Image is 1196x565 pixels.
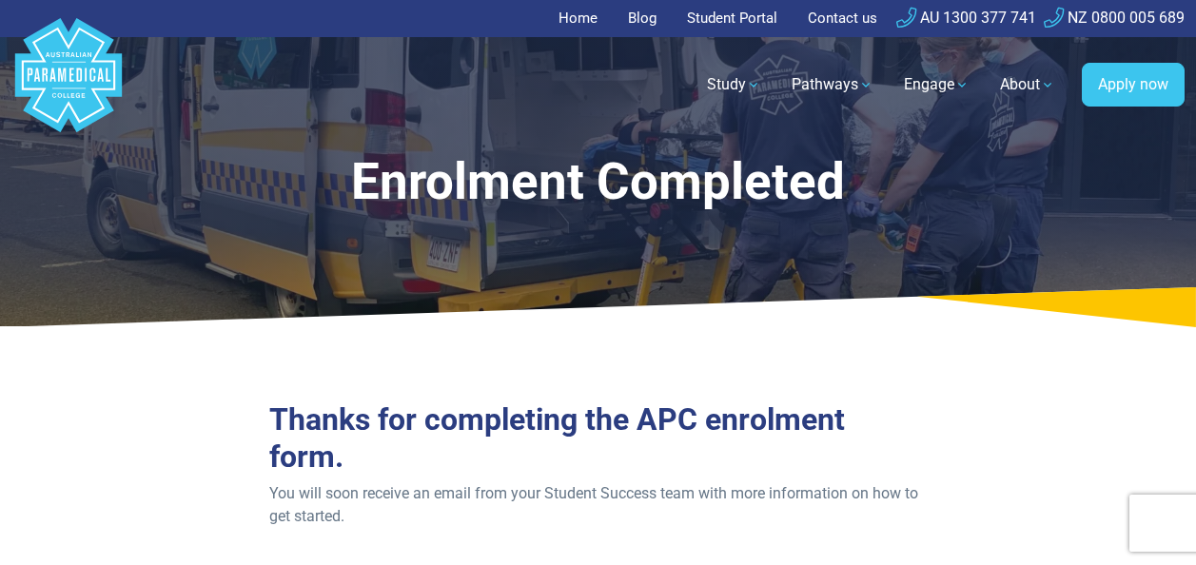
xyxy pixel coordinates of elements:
a: About [989,58,1067,111]
a: Study [696,58,773,111]
a: Engage [892,58,981,111]
a: Australian Paramedical College [11,37,126,133]
a: NZ 0800 005 689 [1044,9,1185,27]
h1: Enrolment Completed [158,152,1038,212]
a: AU 1300 377 741 [896,9,1036,27]
a: Pathways [780,58,885,111]
a: Apply now [1082,63,1185,107]
h2: Thanks for completing the APC enrolment form. [269,401,927,475]
p: You will soon receive an email from your Student Success team with more information on how to get... [269,482,927,528]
